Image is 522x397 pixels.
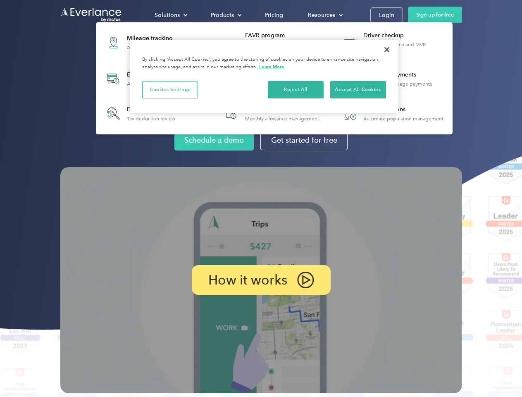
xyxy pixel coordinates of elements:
a: Accountable planMonthly allowance management [218,100,323,127]
input: Submit [61,49,102,67]
div: Products [203,8,248,22]
p: How it works [208,275,287,285]
button: Cookies Settings [142,81,198,98]
div: Pricing [265,10,283,20]
div: Tax deduction review [127,116,175,122]
div: Login [379,10,394,20]
a: Schedule a demo [174,130,254,151]
div: Resources [308,10,335,20]
button: Reject All [268,81,324,98]
div: Deduction finder [127,105,175,114]
a: Login [370,7,403,23]
a: Driver checkupLicense, insurance and MVR verification [336,27,448,57]
div: Expense tracking [127,71,186,79]
div: HR Integrations [363,105,443,114]
div: Privacy [130,40,398,113]
div: FAVR program [245,31,330,40]
a: Pricing [257,8,291,22]
a: Expense trackingAutomatic transaction logs [100,64,191,94]
a: Get started for free [260,130,348,150]
nav: Products [96,22,453,134]
div: By clicking “Accept All Cookies”, you agree to the storing of cookies on your device to enhance s... [142,56,386,71]
button: Accept All Cookies [330,81,386,98]
a: Go to homepage [60,7,122,23]
div: License, insurance and MVR verification [363,42,448,53]
a: Deduction finderTax deduction review [100,100,179,127]
div: Driver checkup [363,31,448,40]
a: FAVR programFixed & Variable Rate reimbursement design & management [218,27,330,57]
div: Mileage tracking [127,34,181,43]
div: Solutions [155,10,180,20]
div: Cookie banner [130,40,398,113]
a: Mileage trackingAutomatic mileage logs [100,27,185,57]
button: Close [378,41,396,59]
div: Automatic transaction logs [127,81,186,87]
a: Sign up for free [408,7,462,23]
a: More information about your privacy, opens in a new tab [259,64,284,69]
div: Products [211,10,234,20]
div: Automatic mileage logs [127,45,181,50]
div: Solutions [146,8,194,22]
div: Monthly allowance management [245,116,319,122]
div: Resources [300,8,350,22]
a: HR IntegrationsAutomate population management [336,100,448,127]
div: Automate population management [363,116,443,122]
